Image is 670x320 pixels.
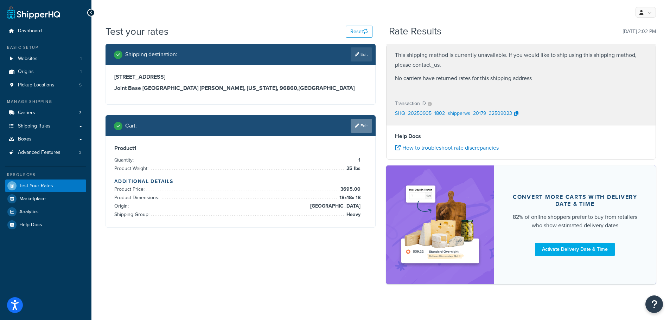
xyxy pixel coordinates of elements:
[645,295,663,313] button: Open Resource Center
[395,73,647,83] p: No carriers have returned rates for this shipping address
[18,82,55,88] span: Pickup Locations
[338,194,360,202] span: 18 x 18 x 18
[5,79,86,92] li: Pickup Locations
[79,110,82,116] span: 3
[18,136,32,142] span: Boxes
[114,202,130,210] span: Origin:
[339,185,360,194] span: 3695.00
[125,51,177,58] h2: Shipping destination :
[5,99,86,105] div: Manage Shipping
[511,194,639,208] div: Convert more carts with delivery date & time
[5,146,86,159] a: Advanced Features3
[5,65,86,78] li: Origins
[5,52,86,65] li: Websites
[19,196,46,202] span: Marketplace
[79,82,82,88] span: 5
[345,164,360,173] span: 25 lbs
[357,156,360,164] span: 1
[5,192,86,205] a: Marketplace
[5,172,86,178] div: Resources
[5,106,86,119] li: Carriers
[114,185,146,193] span: Product Price:
[5,52,86,65] a: Websites1
[395,99,426,109] p: Transaction ID
[5,120,86,133] a: Shipping Rules
[511,213,639,230] div: 82% of online shoppers prefer to buy from retailers who show estimated delivery dates
[114,194,161,201] span: Product Dimensions:
[18,110,35,116] span: Carriers
[114,211,151,218] span: Shipping Group:
[80,56,82,62] span: 1
[351,47,372,61] a: Edit
[5,25,86,38] a: Dashboard
[18,56,38,62] span: Websites
[106,25,168,38] h1: Test your rates
[395,144,499,152] a: How to troubleshoot rate discrepancies
[395,132,647,141] h4: Help Docs
[114,165,150,172] span: Product Weight:
[125,123,137,129] h2: Cart :
[114,178,367,185] h4: Additional Details
[18,123,51,129] span: Shipping Rules
[623,27,656,37] p: [DATE] 2:02 PM
[5,106,86,119] a: Carriers3
[5,45,86,51] div: Basic Setup
[19,209,39,215] span: Analytics
[18,28,42,34] span: Dashboard
[114,156,135,164] span: Quantity:
[114,85,367,92] h3: Joint Base [GEOGRAPHIC_DATA] [PERSON_NAME], [US_STATE], 96860 , [GEOGRAPHIC_DATA]
[308,202,360,210] span: [GEOGRAPHIC_DATA]
[5,179,86,192] a: Test Your Rates
[5,79,86,92] a: Pickup Locations5
[114,73,367,80] h3: [STREET_ADDRESS]
[19,183,53,189] span: Test Your Rates
[79,150,82,156] span: 3
[389,26,441,37] h2: Rate Results
[18,69,34,75] span: Origins
[397,176,484,274] img: feature-image-ddt-36eae7f7280da8017bfb280eaccd9c446f90b1fe08728e4019434db127062ab4.png
[114,145,367,152] h3: Product 1
[351,119,372,133] a: Edit
[346,26,372,38] button: Reset
[5,205,86,218] a: Analytics
[5,146,86,159] li: Advanced Features
[19,222,42,228] span: Help Docs
[535,243,615,256] a: Activate Delivery Date & Time
[395,50,647,70] p: This shipping method is currently unavailable. If you would like to ship using this shipping meth...
[395,109,512,119] p: SHQ_20250905_1802_shipperws_20179_32509023
[345,210,360,219] span: Heavy
[80,69,82,75] span: 1
[5,218,86,231] a: Help Docs
[18,150,60,156] span: Advanced Features
[5,65,86,78] a: Origins1
[5,133,86,146] a: Boxes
